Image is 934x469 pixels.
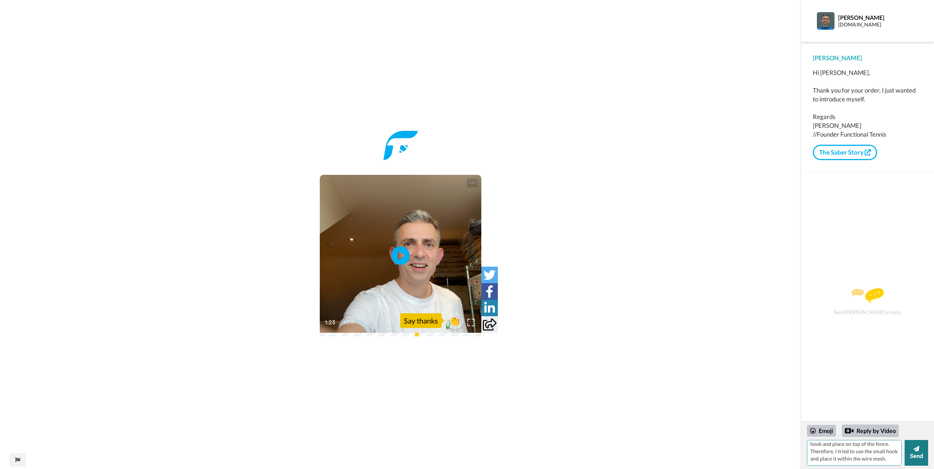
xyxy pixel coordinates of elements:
[325,318,338,327] span: 1:23
[467,319,475,326] img: Full screen
[905,440,928,466] button: Send
[468,179,477,187] div: CC
[807,425,836,437] div: Emoji
[343,318,356,327] span: 1:23
[838,14,914,21] div: [PERSON_NAME]
[851,288,884,303] img: message.svg
[813,68,922,139] div: Hi [PERSON_NAME], Thank you for your order, I just wanted to introduce myself. Regards [PERSON_NA...
[838,22,914,28] div: [DOMAIN_NAME]
[807,440,902,466] textarea: Hi [PERSON_NAME], thanks for reaching out. Great product. Definitely a 5/5. If you are looking fo...
[817,12,835,30] img: Profile Image
[445,315,464,327] span: 👏
[842,425,899,437] div: Reply by Video
[400,313,442,328] div: Say thanks
[445,313,464,329] button: 👏
[845,426,854,435] div: Reply by Video
[811,186,924,417] div: Send [PERSON_NAME] a reply.
[339,318,342,327] span: /
[813,145,877,160] a: The Saber Story
[383,131,418,160] img: 503cc1e8-8959-4586-b1bd-ae24b48bce26
[813,54,922,62] div: [PERSON_NAME]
